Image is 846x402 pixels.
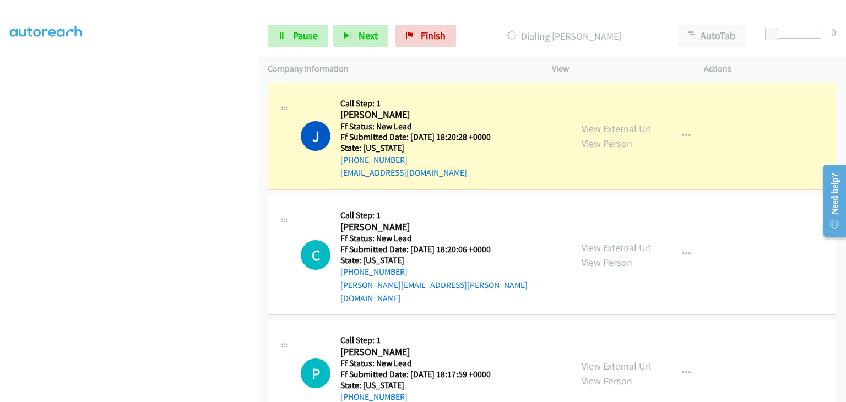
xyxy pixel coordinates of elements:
[340,98,505,109] h5: Call Step: 1
[704,62,836,75] p: Actions
[301,240,330,270] h1: C
[293,29,318,42] span: Pause
[771,30,821,39] div: Delay between calls (in seconds)
[340,369,505,380] h5: Ff Submitted Date: [DATE] 18:17:59 +0000
[395,25,456,47] a: Finish
[333,25,388,47] button: Next
[552,62,684,75] p: View
[340,221,505,233] h2: [PERSON_NAME]
[582,137,632,150] a: View Person
[301,121,330,151] h1: J
[301,240,330,270] div: The call is yet to be attempted
[301,358,330,388] h1: P
[340,121,505,132] h5: Ff Status: New Lead
[340,210,562,221] h5: Call Step: 1
[301,358,330,388] div: The call is yet to be attempted
[340,335,505,346] h5: Call Step: 1
[340,167,467,178] a: [EMAIL_ADDRESS][DOMAIN_NAME]
[340,358,505,369] h5: Ff Status: New Lead
[340,267,408,277] a: [PHONE_NUMBER]
[831,25,836,40] div: 0
[359,29,378,42] span: Next
[582,360,652,372] a: View External Url
[471,29,658,44] p: Dialing [PERSON_NAME]
[340,155,408,165] a: [PHONE_NUMBER]
[582,374,632,387] a: View Person
[268,62,532,75] p: Company Information
[340,132,505,143] h5: Ff Submitted Date: [DATE] 18:20:28 +0000
[421,29,446,42] span: Finish
[340,255,562,266] h5: State: [US_STATE]
[340,346,505,358] h2: [PERSON_NAME]
[582,122,652,135] a: View External Url
[268,25,328,47] a: Pause
[340,392,408,402] a: [PHONE_NUMBER]
[340,143,505,154] h5: State: [US_STATE]
[340,280,528,303] a: [PERSON_NAME][EMAIL_ADDRESS][PERSON_NAME][DOMAIN_NAME]
[582,256,632,269] a: View Person
[340,108,505,121] h2: [PERSON_NAME]
[340,244,562,255] h5: Ff Submitted Date: [DATE] 18:20:06 +0000
[815,157,846,245] iframe: Resource Center
[582,241,652,254] a: View External Url
[677,25,746,47] button: AutoTab
[340,233,562,244] h5: Ff Status: New Lead
[340,380,505,391] h5: State: [US_STATE]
